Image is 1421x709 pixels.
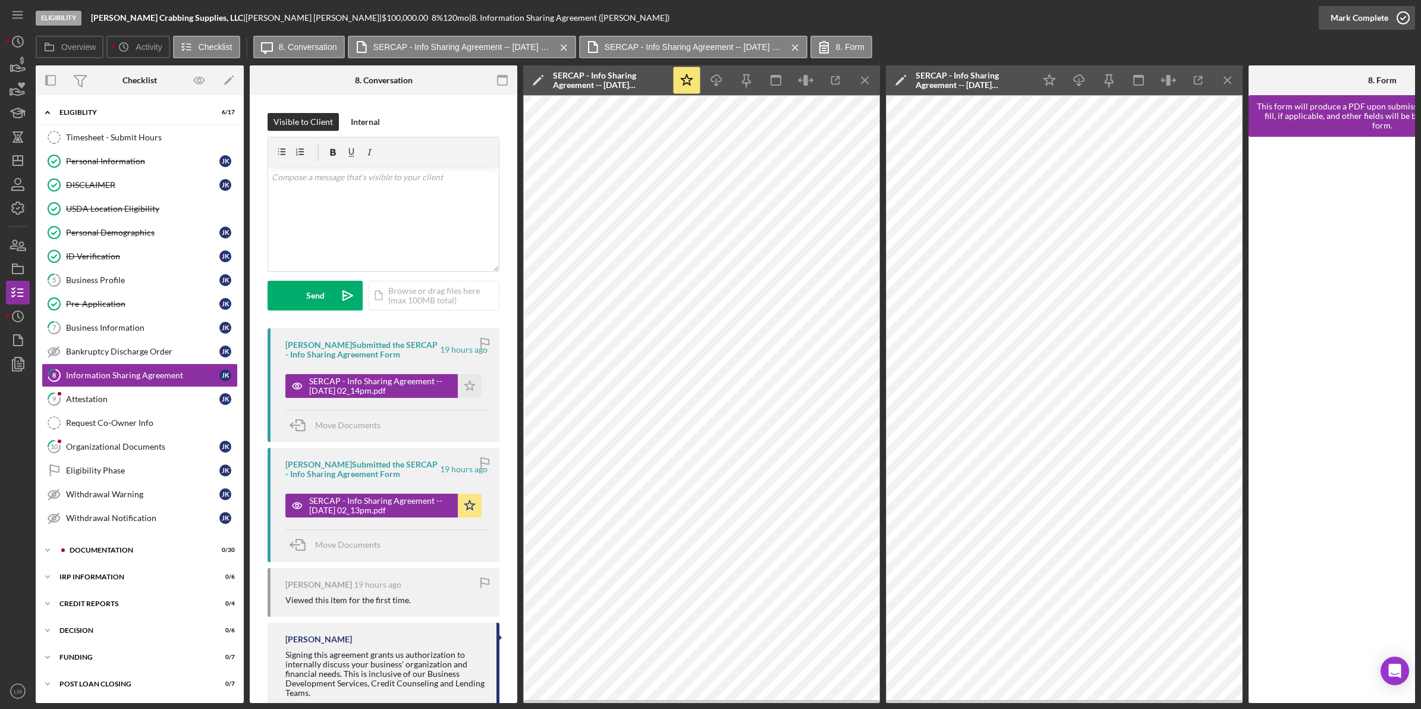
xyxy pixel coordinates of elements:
a: Eligibility PhaseJK [42,459,238,482]
div: Documentation [70,547,205,554]
div: 6 / 17 [213,109,235,116]
time: 2025-08-12 18:14 [440,345,488,354]
div: 0 / 7 [213,654,235,661]
text: LM [14,688,21,695]
div: Personal Information [66,156,219,166]
div: 120 mo [443,13,469,23]
a: DISCLAIMERJK [42,173,238,197]
tspan: 8 [52,371,56,379]
a: Request Co-Owner Info [42,411,238,435]
div: USDA Location Eligibility [66,204,237,214]
div: J K [219,298,231,310]
button: SERCAP - Info Sharing Agreement -- [DATE] 02_14pm.pdf [579,36,807,58]
div: Timesheet - Submit Hours [66,133,237,142]
div: Bankruptcy Discharge Order [66,347,219,356]
div: J K [219,369,231,381]
div: $100,000.00 [382,13,432,23]
div: Pre-Application [66,299,219,309]
button: Mark Complete [1319,6,1415,30]
tspan: 10 [51,443,58,450]
div: Information Sharing Agreement [66,371,219,380]
a: 10Organizational DocumentsJK [42,435,238,459]
div: J K [219,155,231,167]
div: J K [219,512,231,524]
button: Move Documents [285,410,392,440]
a: Personal DemographicsJK [42,221,238,244]
time: 2025-08-12 18:13 [354,580,401,589]
div: J K [219,465,231,476]
div: 8. Conversation [355,76,413,85]
div: Open Intercom Messenger [1381,657,1409,685]
b: [PERSON_NAME] Crabbing Supplies, LLC [91,12,243,23]
div: SERCAP - Info Sharing Agreement -- [DATE] 02_14pm.pdf [309,377,452,396]
button: LM [6,679,30,703]
span: Move Documents [315,539,381,550]
div: Send [306,281,325,310]
button: Activity [106,36,169,58]
div: Viewed this item for the first time. [285,595,411,605]
a: ID VerificationJK [42,244,238,268]
div: 0 / 6 [213,627,235,634]
label: 8. Conversation [279,42,337,52]
label: SERCAP - Info Sharing Agreement -- [DATE] 02_13pm.pdf [373,42,552,52]
button: Move Documents [285,530,392,560]
div: Decision [59,627,205,634]
div: Visible to Client [273,113,333,131]
div: POST LOAN CLOSING [59,680,205,688]
div: [PERSON_NAME] [PERSON_NAME] | [246,13,382,23]
button: SERCAP - Info Sharing Agreement -- [DATE] 02_13pm.pdf [348,36,576,58]
div: Eligibility [36,11,81,26]
div: SERCAP - Info Sharing Agreement -- [DATE] 02_14pm.pdf [916,71,1029,90]
button: Checklist [173,36,240,58]
div: credit reports [59,600,205,607]
tspan: 7 [52,324,56,331]
div: J K [219,346,231,357]
div: DISCLAIMER [66,180,219,190]
div: 0 / 7 [213,680,235,688]
div: IRP Information [59,573,205,581]
label: 8. Form [836,42,864,52]
div: Attestation [66,394,219,404]
a: Pre-ApplicationJK [42,292,238,316]
button: SERCAP - Info Sharing Agreement -- [DATE] 02_13pm.pdf [285,494,482,517]
a: Personal InformationJK [42,149,238,173]
a: 9AttestationJK [42,387,238,411]
div: 0 / 4 [213,600,235,607]
div: SERCAP - Info Sharing Agreement -- [DATE] 02_13pm.pdf [309,496,452,515]
div: J K [219,274,231,286]
div: Withdrawal Warning [66,490,219,499]
a: Timesheet - Submit Hours [42,126,238,149]
button: Send [268,281,363,310]
div: Internal [351,113,380,131]
div: Organizational Documents [66,442,219,451]
label: Activity [136,42,162,52]
button: 8. Conversation [253,36,345,58]
div: Business Profile [66,275,219,285]
div: 8. Form [1368,76,1397,85]
div: Business Information [66,323,219,332]
div: Mark Complete [1331,6,1388,30]
div: Eligiblity [59,109,205,116]
tspan: 5 [52,276,56,284]
div: ID Verification [66,252,219,261]
button: 8. Form [810,36,872,58]
div: Request Co-Owner Info [66,418,237,428]
a: Withdrawal NotificationJK [42,506,238,530]
div: | [91,13,246,23]
button: SERCAP - Info Sharing Agreement -- [DATE] 02_14pm.pdf [285,374,482,398]
div: [PERSON_NAME] Submitted the SERCAP - Info Sharing Agreement Form [285,340,438,359]
span: Move Documents [315,420,381,430]
div: Signing this agreement grants us authorization to internally discuss your business' organization ... [285,650,485,698]
a: USDA Location Eligibility [42,197,238,221]
div: Funding [59,654,205,661]
button: Overview [36,36,103,58]
button: Visible to Client [268,113,339,131]
div: J K [219,250,231,262]
div: J K [219,322,231,334]
div: Checklist [122,76,157,85]
div: J K [219,488,231,500]
a: 5Business ProfileJK [42,268,238,292]
a: 7Business InformationJK [42,316,238,340]
div: [PERSON_NAME] Submitted the SERCAP - Info Sharing Agreement Form [285,460,438,479]
div: Personal Demographics [66,228,219,237]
